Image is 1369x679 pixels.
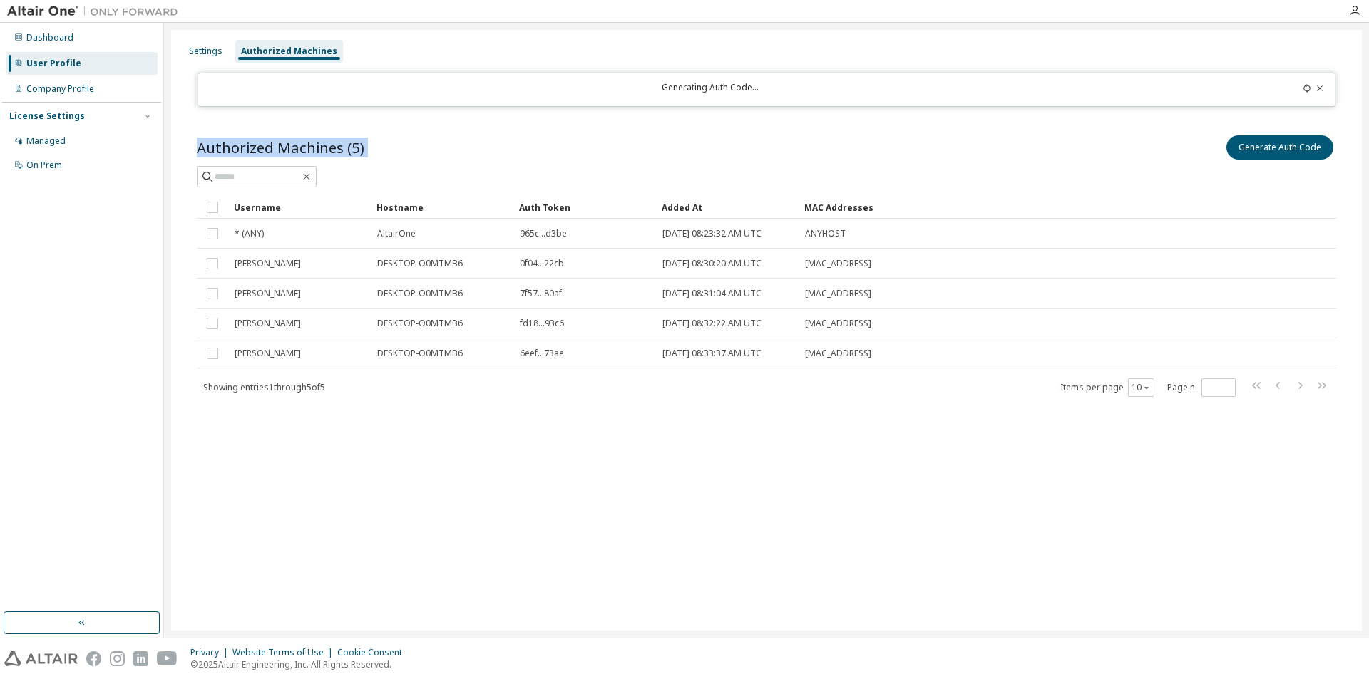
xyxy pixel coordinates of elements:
span: [MAC_ADDRESS] [805,258,871,269]
img: altair_logo.svg [4,651,78,666]
div: Company Profile [26,83,94,95]
span: [PERSON_NAME] [235,288,301,299]
div: Dashboard [26,32,73,43]
span: 0f04...22cb [520,258,564,269]
span: Page n. [1167,378,1236,397]
div: Authorized Machines [241,46,337,57]
img: instagram.svg [110,651,125,666]
div: Added At [662,196,793,219]
div: User Profile [26,58,81,69]
div: License Settings [9,110,85,122]
span: [PERSON_NAME] [235,258,301,269]
img: linkedin.svg [133,651,148,666]
span: [MAC_ADDRESS] [805,348,871,359]
div: Cookie Consent [337,647,411,658]
span: Authorized Machines (5) [197,138,364,157]
span: [DATE] 08:32:22 AM UTC [662,318,762,329]
div: Username [234,196,365,219]
span: ANYHOST [805,228,846,239]
span: [DATE] 08:30:20 AM UTC [662,258,762,269]
span: 7f57...80af [520,288,562,299]
span: AltairOne [377,228,416,239]
span: 6eef...73ae [520,348,564,359]
img: Altair One [7,4,185,19]
span: [MAC_ADDRESS] [805,318,871,329]
span: 965c...d3be [520,228,567,239]
span: [PERSON_NAME] [235,348,301,359]
p: © 2025 Altair Engineering, Inc. All Rights Reserved. [190,658,411,670]
div: Generating Auth Code... [207,82,1215,98]
img: youtube.svg [157,651,178,666]
span: [MAC_ADDRESS] [805,288,871,299]
span: Items per page [1060,378,1154,397]
span: DESKTOP-O0MTMB6 [377,288,463,299]
span: [DATE] 08:23:32 AM UTC [662,228,762,239]
span: DESKTOP-O0MTMB6 [377,258,463,269]
span: [DATE] 08:33:37 AM UTC [662,348,762,359]
span: Showing entries 1 through 5 of 5 [203,381,325,393]
span: [PERSON_NAME] [235,318,301,329]
button: 10 [1132,382,1151,393]
div: Website Terms of Use [232,647,337,658]
span: fd18...93c6 [520,318,564,329]
span: [DATE] 08:31:04 AM UTC [662,288,762,299]
span: * (ANY) [235,228,264,239]
span: DESKTOP-O0MTMB6 [377,348,463,359]
img: facebook.svg [86,651,101,666]
button: Generate Auth Code [1226,135,1333,160]
div: MAC Addresses [804,196,1186,219]
div: Hostname [376,196,508,219]
div: On Prem [26,160,62,171]
div: Managed [26,135,66,147]
span: DESKTOP-O0MTMB6 [377,318,463,329]
div: Privacy [190,647,232,658]
div: Settings [189,46,222,57]
div: Auth Token [519,196,650,219]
